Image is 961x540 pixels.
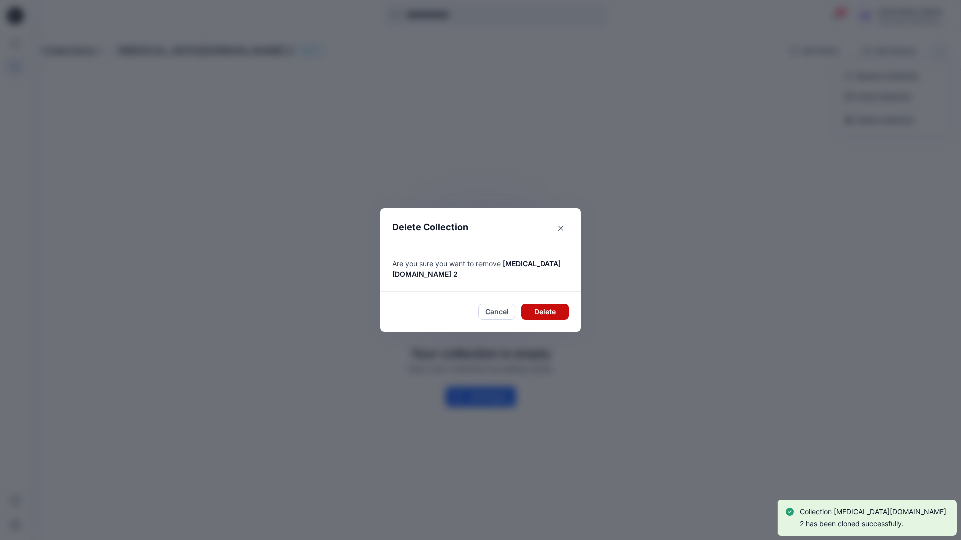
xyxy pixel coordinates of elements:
header: Delete Collection [380,208,581,246]
p: Are you sure you want to remove [392,258,569,279]
div: Notifications-bottom-right [773,496,961,540]
button: Close [553,220,569,236]
button: Cancel [478,304,515,320]
span: [MEDICAL_DATA][DOMAIN_NAME] 2 [392,259,561,278]
p: Collection [MEDICAL_DATA][DOMAIN_NAME] 2 has been cloned successfully. [800,506,947,530]
button: Delete [521,304,569,320]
